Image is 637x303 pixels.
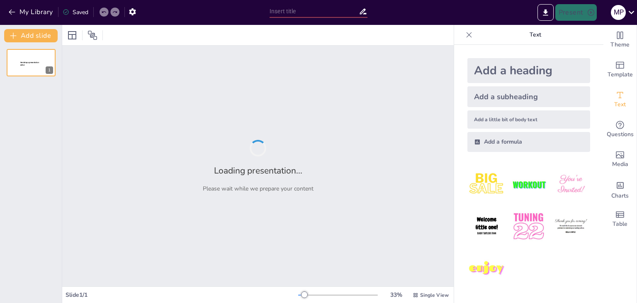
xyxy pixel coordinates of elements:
div: Add images, graphics, shapes or video [603,144,637,174]
div: 1 [7,49,56,76]
span: Position [88,30,97,40]
span: Sendsteps presentation editor [20,61,39,66]
div: Saved [63,8,88,16]
button: My Library [6,5,56,19]
div: Add a heading [467,58,590,83]
div: Add a little bit of body text [467,110,590,129]
div: Slide 1 / 1 [66,291,298,299]
span: Theme [610,40,630,49]
p: Text [476,25,595,45]
button: M P [611,4,626,21]
div: Add a table [603,204,637,234]
span: Text [614,100,626,109]
button: Export to PowerPoint [537,4,554,21]
span: Single View [420,292,449,298]
img: 7.jpeg [467,249,506,288]
span: Media [612,160,628,169]
img: 5.jpeg [509,207,548,246]
div: Change the overall theme [603,25,637,55]
div: Layout [66,29,79,42]
div: Add a subheading [467,86,590,107]
button: Present [555,4,597,21]
div: Add ready made slides [603,55,637,85]
img: 3.jpeg [552,165,590,204]
button: Add slide [4,29,58,42]
div: Get real-time input from your audience [603,115,637,144]
img: 1.jpeg [467,165,506,204]
h2: Loading presentation... [214,165,302,176]
div: Add text boxes [603,85,637,115]
p: Please wait while we prepare your content [203,185,314,193]
img: 2.jpeg [509,165,548,204]
span: Charts [611,191,629,200]
div: Add a formula [467,132,590,152]
div: M P [611,5,626,20]
span: Questions [607,130,634,139]
img: 4.jpeg [467,207,506,246]
span: Template [608,70,633,79]
span: Table [613,220,627,229]
input: Insert title [270,5,359,17]
div: Add charts and graphs [603,174,637,204]
img: 6.jpeg [552,207,590,246]
div: 33 % [386,291,406,299]
div: 1 [46,66,53,74]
